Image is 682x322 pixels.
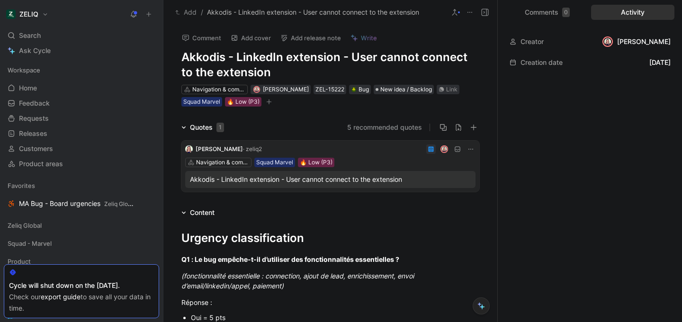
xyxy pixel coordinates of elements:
div: [DATE] [649,57,671,68]
img: ZELIQ [6,9,16,19]
div: Zeliq Global [4,218,159,233]
span: Product areas [19,159,63,169]
a: Feedback [4,96,159,110]
div: Cycle will shut down on the [DATE]. [9,280,154,291]
span: MA Bug - Board urgencies [19,199,135,209]
span: Write [361,34,377,42]
div: Content [190,207,215,218]
div: 🔥 Low (P3) [300,158,332,167]
img: 9022122398065_db09ee4d6e664bd44051_192.jpg [185,145,193,153]
div: 1 [216,123,224,132]
div: Urgency classification [181,230,479,247]
img: 🪲 [351,87,357,92]
span: · zeliq2 [243,145,262,152]
span: Zeliq Global [8,221,42,230]
a: Requests [4,111,159,125]
div: ZEL-15222 [315,85,344,94]
span: Releases [19,129,47,138]
div: Creator [509,36,544,47]
span: Search [19,30,41,41]
div: Squad - Marvel [4,236,159,250]
h1: Akkodis - LinkedIn extension - User cannot connect to the extension [181,50,479,80]
a: MA Bug - Board urgenciesZeliq Global [4,197,159,211]
div: Squad - Marvel [4,236,159,253]
a: export guide [41,293,81,301]
a: Product areas [4,157,159,171]
div: Comments0 [505,5,589,20]
a: Releases [4,126,159,141]
div: Quotes [190,122,224,133]
div: Product [4,254,159,271]
div: 🔥 Low (P3) [227,97,260,107]
div: Favorites [4,179,159,193]
a: Ask Cycle [4,44,159,58]
div: Content [178,207,218,218]
span: Requests [19,114,49,123]
div: Search [4,28,159,43]
span: Squad - Marvel [8,239,52,248]
span: New idea / Backlog [380,85,432,94]
div: [PERSON_NAME] [602,36,671,47]
div: Workspace [4,63,159,77]
div: Squad Marvel [183,97,220,107]
div: Check our to save all your data in time. [9,291,154,314]
span: Product [8,257,31,266]
h1: ZELIQ [19,10,38,18]
div: Navigation & comprehension [192,85,245,94]
span: Zeliq Global [104,200,136,207]
a: Customers [4,142,159,156]
div: Navigation & comprehension [196,158,249,167]
div: New idea / Backlog [374,85,434,94]
span: / [201,7,203,18]
div: Link [446,85,458,94]
em: (fonctionnalité essentielle : connection, ajout de lead, enrichissement, envoi d’email/linkedin/a... [181,272,416,290]
div: Activity [591,5,675,20]
div: 0 [562,8,570,17]
div: 🪲Bug [349,85,371,94]
button: Write [346,31,381,45]
span: Home [19,83,37,93]
button: Add cover [226,31,275,45]
button: ZELIQZELIQ [4,8,51,21]
span: Workspace [8,65,40,75]
div: Akkodis - LinkedIn extension - User cannot connect to the extension [190,174,471,185]
img: avatar [254,87,259,92]
span: [PERSON_NAME] [263,86,309,93]
img: avatar [603,37,612,46]
button: Comment [178,31,225,45]
span: Feedback [19,98,50,108]
a: Home [4,81,159,95]
div: Zeliq Global [4,218,159,235]
div: Bug [351,85,369,94]
div: Quotes1 [178,122,228,133]
button: 5 recommended quotes [347,122,422,133]
button: Add release note [276,31,345,45]
span: Akkodis - LinkedIn extension - User cannot connect to the extension [207,7,419,18]
button: Add [173,7,199,18]
div: Réponse : [181,297,479,307]
div: Squad Marvel [256,158,293,167]
img: avatar [441,146,448,152]
div: Product [4,254,159,268]
strong: Q1 : Le bug empêche-t-il d’utiliser des fonctionnalités essentielles ? [181,255,399,263]
span: [PERSON_NAME] [196,145,243,152]
span: Ask Cycle [19,45,51,56]
div: Creation date [509,57,563,68]
span: Favorites [8,181,35,190]
span: Customers [19,144,53,153]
